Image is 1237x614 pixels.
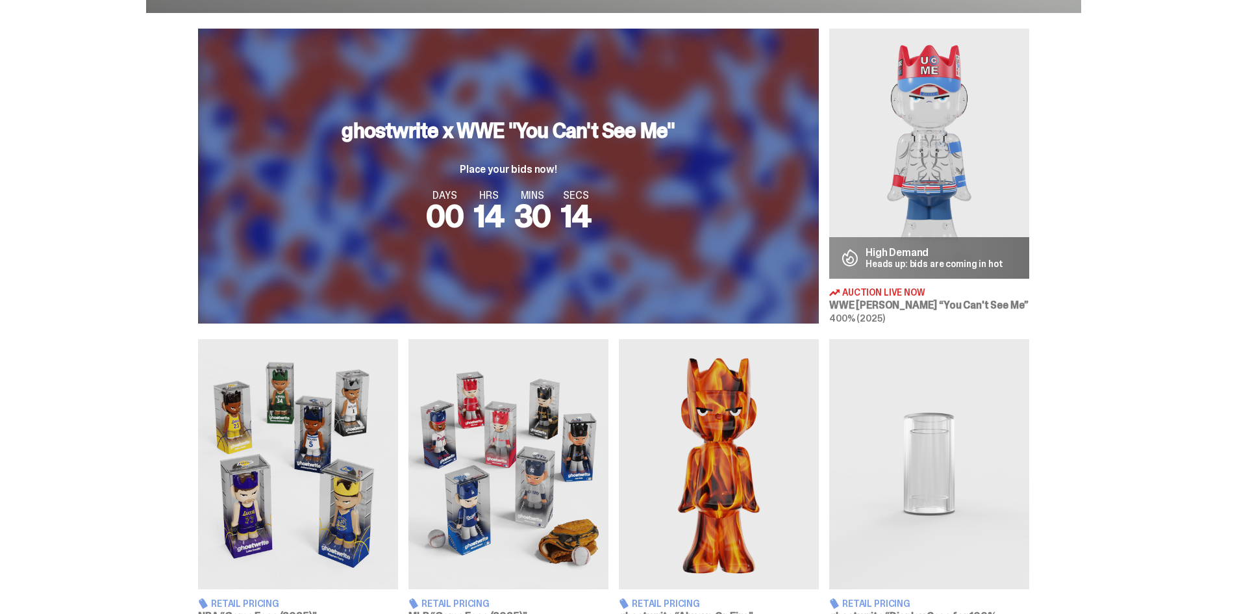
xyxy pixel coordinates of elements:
[619,339,819,589] img: Always On Fire
[426,196,464,237] span: 00
[829,313,884,324] span: 400% (2025)
[198,339,398,589] img: Game Face (2025)
[829,29,1029,324] a: You Can't See Me High Demand Heads up: bids are coming in hot Auction Live Now
[632,599,700,608] span: Retail Pricing
[474,190,504,201] span: HRS
[866,259,1003,268] p: Heads up: bids are coming in hot
[514,190,551,201] span: MINS
[474,196,504,237] span: 14
[842,288,925,297] span: Auction Live Now
[561,196,591,237] span: 14
[829,339,1029,589] img: Display Case for 100% ghosts
[514,196,551,237] span: 30
[342,120,675,141] h3: ghostwrite x WWE "You Can't See Me"
[421,599,490,608] span: Retail Pricing
[866,248,1003,258] p: High Demand
[842,599,910,608] span: Retail Pricing
[426,190,464,201] span: DAYS
[211,599,279,608] span: Retail Pricing
[408,339,608,589] img: Game Face (2025)
[561,190,591,201] span: SECS
[829,300,1029,311] h3: WWE [PERSON_NAME] “You Can't See Me”
[829,29,1029,279] img: You Can't See Me
[342,164,675,175] p: Place your bids now!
